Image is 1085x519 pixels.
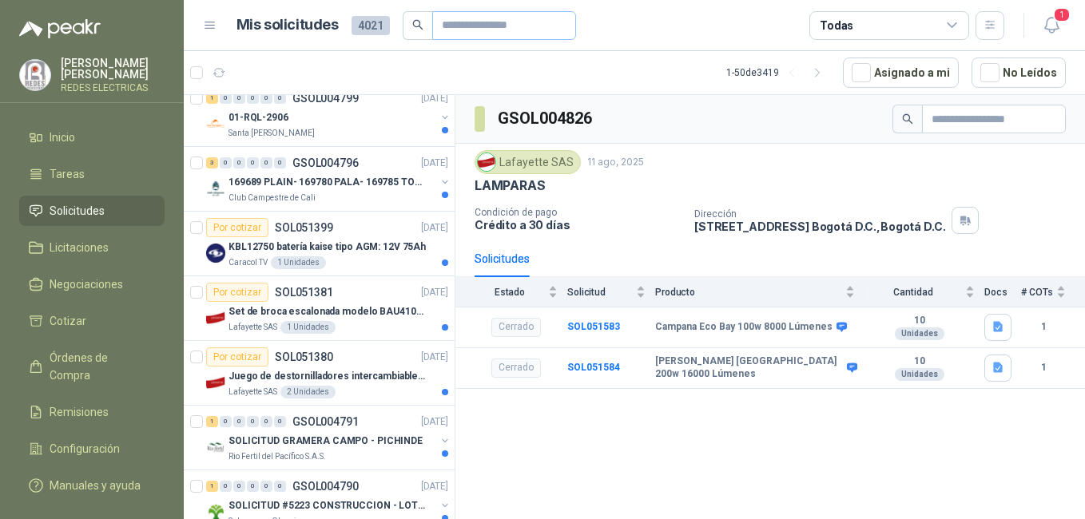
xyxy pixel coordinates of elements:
a: Órdenes de Compra [19,343,165,390]
a: Por cotizarSOL051399[DATE] Company LogoKBL12750 batería kaise tipo AGM: 12V 75AhCaracol TV1 Unidades [184,212,455,276]
span: Cantidad [864,287,962,298]
p: GSOL004799 [292,93,359,104]
img: Company Logo [206,114,225,133]
img: Company Logo [206,308,225,327]
div: 0 [274,157,286,168]
div: 0 [274,416,286,427]
p: [STREET_ADDRESS] Bogotá D.C. , Bogotá D.C. [694,220,945,233]
h3: GSOL004826 [498,106,594,131]
div: 3 [206,157,218,168]
a: SOL051583 [567,321,620,332]
b: 1 [1021,360,1066,375]
span: Cotizar [50,312,86,330]
th: Docs [984,277,1021,307]
div: Lafayette SAS [475,150,581,174]
p: SOLICITUD #5223 CONSTRUCCION - LOTE CIO [229,498,427,513]
p: LAMPARAS [475,177,546,194]
div: Por cotizar [206,347,268,366]
p: Lafayette SAS [229,386,277,398]
b: 10 [864,315,975,327]
th: Solicitud [567,277,655,307]
div: 1 [206,481,218,492]
th: Cantidad [864,277,984,307]
a: Licitaciones [19,232,165,263]
img: Company Logo [478,153,495,171]
p: SOL051380 [275,351,333,363]
a: Solicitudes [19,196,165,226]
span: Estado [475,287,545,298]
span: Licitaciones [50,239,109,256]
p: Set de broca escalonada modelo BAU410119 [229,304,427,319]
a: Tareas [19,159,165,189]
span: Tareas [50,165,85,183]
p: [PERSON_NAME] [PERSON_NAME] [61,57,165,80]
p: 11 ago, 2025 [587,155,644,170]
div: 0 [260,93,272,104]
b: [PERSON_NAME] [GEOGRAPHIC_DATA] 200w 16000 Lúmenes [655,355,843,380]
b: 1 [1021,319,1066,335]
p: KBL12750 batería kaise tipo AGM: 12V 75Ah [229,240,426,255]
a: Remisiones [19,397,165,427]
div: 0 [247,416,259,427]
div: Cerrado [491,359,541,378]
p: GSOL004791 [292,416,359,427]
img: Company Logo [206,373,225,392]
img: Company Logo [20,60,50,90]
button: No Leídos [972,57,1066,88]
b: SOL051584 [567,362,620,373]
img: Company Logo [206,179,225,198]
span: Configuración [50,440,120,458]
h1: Mis solicitudes [236,14,339,37]
div: 1 Unidades [271,256,326,269]
div: 0 [260,416,272,427]
p: [DATE] [421,285,448,300]
a: 1 0 0 0 0 0 GSOL004799[DATE] Company Logo01-RQL-2906Santa [PERSON_NAME] [206,89,451,140]
div: 0 [220,157,232,168]
a: 1 0 0 0 0 0 GSOL004791[DATE] Company LogoSOLICITUD GRAMERA CAMPO - PICHINDERio Fertil del Pacífic... [206,412,451,463]
div: 0 [247,481,259,492]
span: Solicitudes [50,202,105,220]
div: Por cotizar [206,283,268,302]
div: 1 [206,416,218,427]
p: Club Campestre de Cali [229,192,316,204]
div: 1 Unidades [280,321,336,334]
b: Campana Eco Bay 100w 8000 Lúmenes [655,321,833,334]
p: Rio Fertil del Pacífico S.A.S. [229,450,326,463]
div: Unidades [895,368,944,381]
div: 0 [260,481,272,492]
a: 3 0 0 0 0 0 GSOL004796[DATE] Company Logo169689 PLAIN- 169780 PALA- 169785 TORNILL 169796 CClub C... [206,153,451,204]
th: Producto [655,277,864,307]
div: 0 [247,157,259,168]
p: SOL051381 [275,287,333,298]
span: # COTs [1021,287,1053,298]
a: Inicio [19,122,165,153]
div: 0 [220,416,232,427]
span: search [902,113,913,125]
span: 4021 [352,16,390,35]
p: [DATE] [421,91,448,106]
p: 169689 PLAIN- 169780 PALA- 169785 TORNILL 169796 C [229,175,427,190]
button: Asignado a mi [843,57,959,88]
div: 2 Unidades [280,386,336,398]
p: Lafayette SAS [229,321,277,334]
p: GSOL004790 [292,481,359,492]
div: 0 [274,481,286,492]
p: Dirección [694,208,945,220]
th: Estado [455,277,567,307]
div: Solicitudes [475,250,530,267]
div: Unidades [895,327,944,340]
div: Por cotizar [206,218,268,237]
span: search [412,19,423,30]
span: Producto [655,287,842,298]
img: Company Logo [206,438,225,457]
a: Por cotizarSOL051380[DATE] Company LogoJuego de destornilladores intercambiables de mango aislado... [184,341,455,406]
div: 0 [233,416,245,427]
div: 0 [233,481,245,492]
span: Órdenes de Compra [50,349,149,384]
div: 0 [233,157,245,168]
img: Logo peakr [19,19,101,38]
a: Negociaciones [19,269,165,299]
p: GSOL004796 [292,157,359,168]
p: 01-RQL-2906 [229,110,288,125]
